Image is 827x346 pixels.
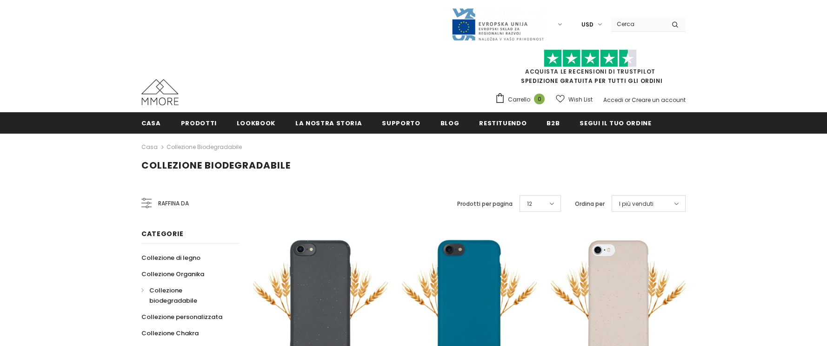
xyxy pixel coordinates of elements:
[141,282,229,309] a: Collezione biodegradabile
[141,253,200,262] span: Collezione di legno
[457,199,513,209] label: Prodotti per pagina
[141,112,161,133] a: Casa
[525,68,655,75] a: Acquista le recensioni di TrustPilot
[440,119,460,128] span: Blog
[451,20,544,28] a: Javni Razpis
[544,49,637,68] img: Fidati di Pilot Stars
[547,112,560,133] a: B2B
[479,112,527,133] a: Restituendo
[632,96,686,104] a: Creare un account
[581,20,594,29] span: USD
[382,119,420,128] span: supporto
[141,329,199,338] span: Collezione Chakra
[141,229,183,238] span: Categorie
[181,112,217,133] a: Prodotti
[451,7,544,41] img: Javni Razpis
[141,312,222,321] span: Collezione personalizzata
[575,199,605,209] label: Ordina per
[440,112,460,133] a: Blog
[479,119,527,128] span: Restituendo
[141,325,199,341] a: Collezione Chakra
[556,91,593,108] a: Wish List
[619,199,654,209] span: I più venduti
[158,198,189,209] span: Raffina da
[568,95,593,104] span: Wish List
[508,95,530,104] span: Carrello
[603,96,623,104] a: Accedi
[534,94,545,104] span: 0
[382,112,420,133] a: supporto
[237,112,275,133] a: Lookbook
[141,119,161,128] span: Casa
[625,96,630,104] span: or
[580,119,651,128] span: Segui il tuo ordine
[141,159,291,172] span: Collezione biodegradabile
[580,112,651,133] a: Segui il tuo ordine
[149,286,197,305] span: Collezione biodegradabile
[141,79,179,105] img: Casi MMORE
[495,93,549,107] a: Carrello 0
[295,112,362,133] a: La nostra storia
[237,119,275,128] span: Lookbook
[495,54,686,85] span: SPEDIZIONE GRATUITA PER TUTTI GLI ORDINI
[141,142,158,153] a: Casa
[547,119,560,128] span: B2B
[141,309,222,325] a: Collezione personalizzata
[141,270,204,278] span: Collezione Organika
[141,266,204,282] a: Collezione Organika
[181,119,217,128] span: Prodotti
[611,17,665,31] input: Search Site
[527,199,532,209] span: 12
[295,119,362,128] span: La nostra storia
[141,250,200,266] a: Collezione di legno
[167,143,242,151] a: Collezione biodegradabile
